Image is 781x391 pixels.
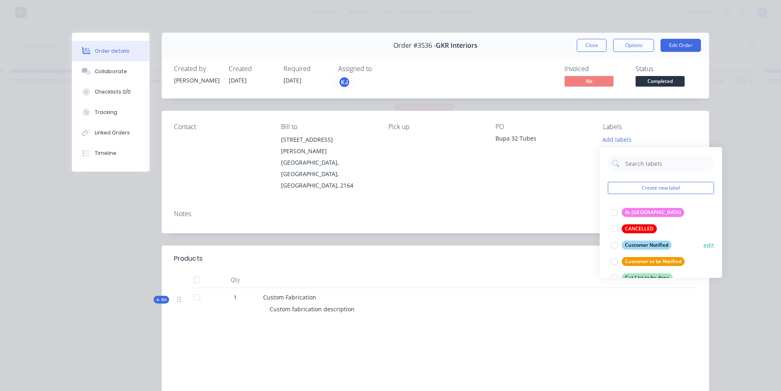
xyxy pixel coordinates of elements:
[95,88,131,96] div: Checklists 0/0
[598,134,636,145] button: Add labels
[622,208,684,217] div: At [GEOGRAPHIC_DATA]
[72,143,150,163] button: Timeline
[608,239,675,251] button: Customer Notified
[703,241,714,250] button: edit
[281,157,375,191] div: [GEOGRAPHIC_DATA], [GEOGRAPHIC_DATA], [GEOGRAPHIC_DATA], 2164
[636,76,685,86] span: Completed
[72,102,150,123] button: Tracking
[608,272,676,284] button: Cut List to be done
[622,257,685,266] div: Customer to be Notified
[174,65,219,73] div: Created by
[156,297,167,303] span: Kit
[613,39,654,52] button: Options
[436,42,478,49] span: GKR Interiors
[338,76,350,88] button: KJ
[622,224,657,233] div: CANCELLED
[636,65,697,73] div: Status
[622,241,672,250] div: Customer Notified
[565,65,626,73] div: Invoiced
[72,41,150,61] button: Order details
[174,254,203,264] div: Products
[565,76,614,86] span: No
[72,82,150,102] button: Checklists 0/0
[281,123,375,131] div: Bill to
[72,61,150,82] button: Collaborate
[95,109,117,116] div: Tracking
[174,123,268,131] div: Contact
[283,76,301,84] span: [DATE]
[622,273,673,282] div: Cut List to be done
[263,293,316,301] span: Custom Fabrication
[338,65,420,73] div: Assigned to
[636,76,685,88] button: Completed
[495,134,589,145] div: Bupa 32 Tubes
[608,182,714,194] button: Create new label
[72,123,150,143] button: Linked Orders
[95,150,116,157] div: Timeline
[95,129,130,136] div: Linked Orders
[388,123,482,131] div: Pick up
[603,123,697,131] div: Labels
[625,155,710,172] input: Search labels
[211,272,260,288] div: Qty
[174,76,219,85] div: [PERSON_NAME]
[154,296,169,304] div: Kit
[608,223,660,235] button: CANCELLED
[608,207,687,218] button: At [GEOGRAPHIC_DATA]
[174,210,697,218] div: Notes
[281,134,375,191] div: [STREET_ADDRESS][PERSON_NAME][GEOGRAPHIC_DATA], [GEOGRAPHIC_DATA], [GEOGRAPHIC_DATA], 2164
[495,123,589,131] div: PO
[95,47,129,55] div: Order details
[229,76,247,84] span: [DATE]
[608,256,688,267] button: Customer to be Notified
[95,68,127,75] div: Collaborate
[229,65,274,73] div: Created
[661,39,701,52] button: Edit Order
[234,293,237,302] span: 1
[270,305,355,313] span: Custom fabrication description
[393,42,436,49] span: Order #3536 -
[281,134,375,157] div: [STREET_ADDRESS][PERSON_NAME]
[283,65,328,73] div: Required
[577,39,607,52] button: Close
